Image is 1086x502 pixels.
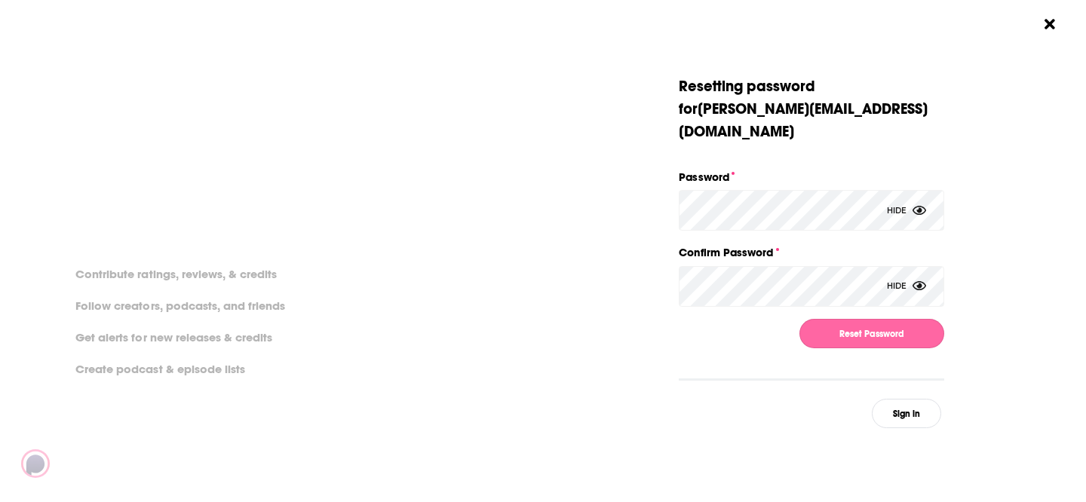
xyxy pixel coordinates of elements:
[66,359,256,378] li: Create podcast & episode lists
[679,75,944,143] div: Resetting password for [PERSON_NAME][EMAIL_ADDRESS][DOMAIN_NAME]
[887,266,926,307] div: Hide
[21,449,154,478] a: Podchaser - Follow, Share and Rate Podcasts
[66,237,368,252] li: On Podchaser you can:
[679,167,944,187] label: Password
[21,449,166,478] img: Podchaser - Follow, Share and Rate Podcasts
[66,264,288,283] li: Contribute ratings, reviews, & credits
[66,327,283,347] li: Get alerts for new releases & credits
[66,295,296,315] li: Follow creators, podcasts, and friends
[679,243,944,262] label: Confirm Password
[887,190,926,231] div: Hide
[1035,10,1064,38] button: Close Button
[872,399,940,428] button: Sign in
[140,79,288,100] a: create an account
[799,319,944,348] button: Reset Password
